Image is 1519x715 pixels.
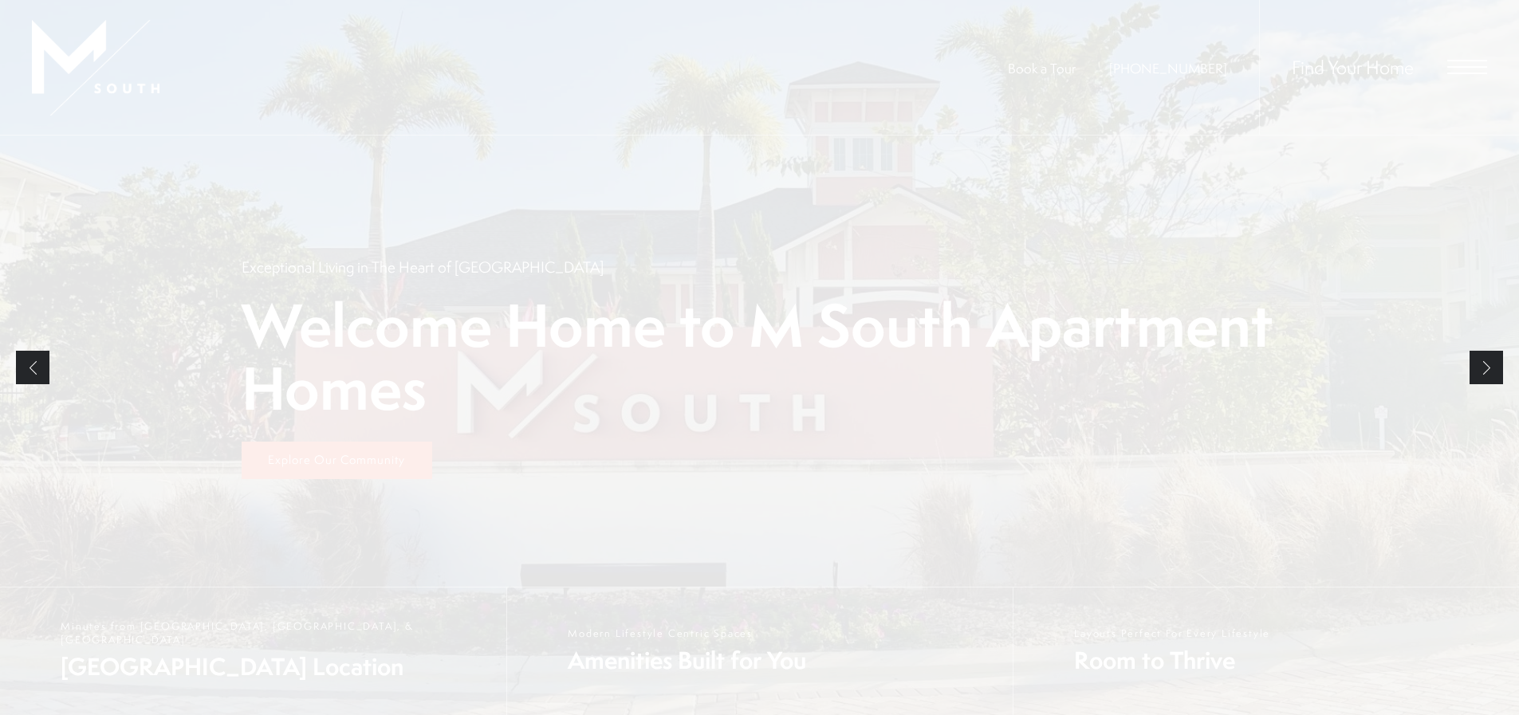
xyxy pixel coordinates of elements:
p: Welcome Home to M South Apartment Homes [242,293,1278,419]
a: Find Your Home [1292,54,1414,80]
a: Next [1470,351,1503,384]
span: Modern Lifestyle Centric Spaces [568,627,806,640]
span: Layouts Perfect For Every Lifestyle [1074,627,1270,640]
img: MSouth [32,20,159,116]
a: Layouts Perfect For Every Lifestyle [1013,587,1519,715]
span: Explore Our Community [268,451,405,468]
a: Previous [16,351,49,384]
a: Modern Lifestyle Centric Spaces [506,587,1013,715]
span: Amenities Built for You [568,644,806,677]
a: Call Us at 813-570-8014 [1109,59,1227,77]
span: Minutes from [GEOGRAPHIC_DATA], [GEOGRAPHIC_DATA], & [GEOGRAPHIC_DATA] [61,619,490,646]
span: [PHONE_NUMBER] [1109,59,1227,77]
span: [GEOGRAPHIC_DATA] Location [61,650,490,683]
button: Open Menu [1447,60,1487,74]
a: Explore Our Community [242,442,432,480]
p: Exceptional Living in The Heart of [GEOGRAPHIC_DATA] [242,257,604,277]
a: Book a Tour [1008,59,1076,77]
span: Room to Thrive [1074,644,1270,677]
